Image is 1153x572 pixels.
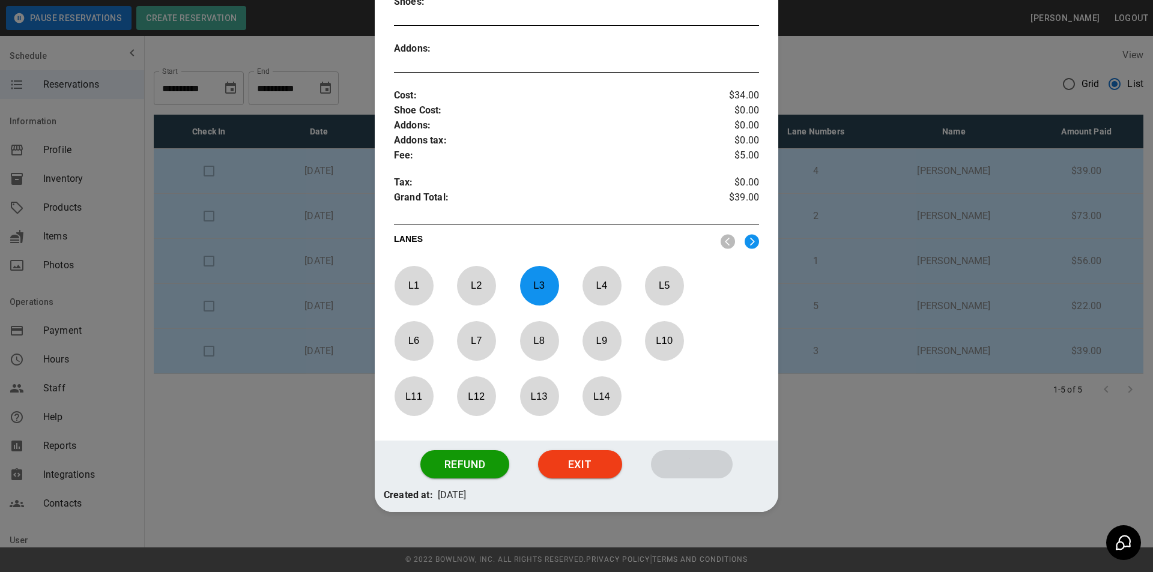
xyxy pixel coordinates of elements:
[456,271,496,300] p: L 2
[394,327,434,355] p: L 6
[721,234,735,249] img: nav_left.svg
[538,450,622,479] button: Exit
[394,133,698,148] p: Addons tax :
[698,88,759,103] p: $34.00
[698,190,759,208] p: $39.00
[394,88,698,103] p: Cost :
[519,271,559,300] p: L 3
[438,488,467,503] p: [DATE]
[698,118,759,133] p: $0.00
[384,488,433,503] p: Created at:
[582,271,622,300] p: L 4
[420,450,509,479] button: Refund
[394,118,698,133] p: Addons :
[394,103,698,118] p: Shoe Cost :
[394,233,711,250] p: LANES
[394,41,485,56] p: Addons :
[698,103,759,118] p: $0.00
[582,327,622,355] p: L 9
[745,234,759,249] img: right.svg
[456,382,496,410] p: L 12
[394,190,698,208] p: Grand Total :
[394,175,698,190] p: Tax :
[698,175,759,190] p: $0.00
[394,271,434,300] p: L 1
[394,382,434,410] p: L 11
[644,327,684,355] p: L 10
[582,382,622,410] p: L 14
[456,327,496,355] p: L 7
[698,148,759,163] p: $5.00
[394,148,698,163] p: Fee :
[644,271,684,300] p: L 5
[519,327,559,355] p: L 8
[698,133,759,148] p: $0.00
[519,382,559,410] p: L 13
